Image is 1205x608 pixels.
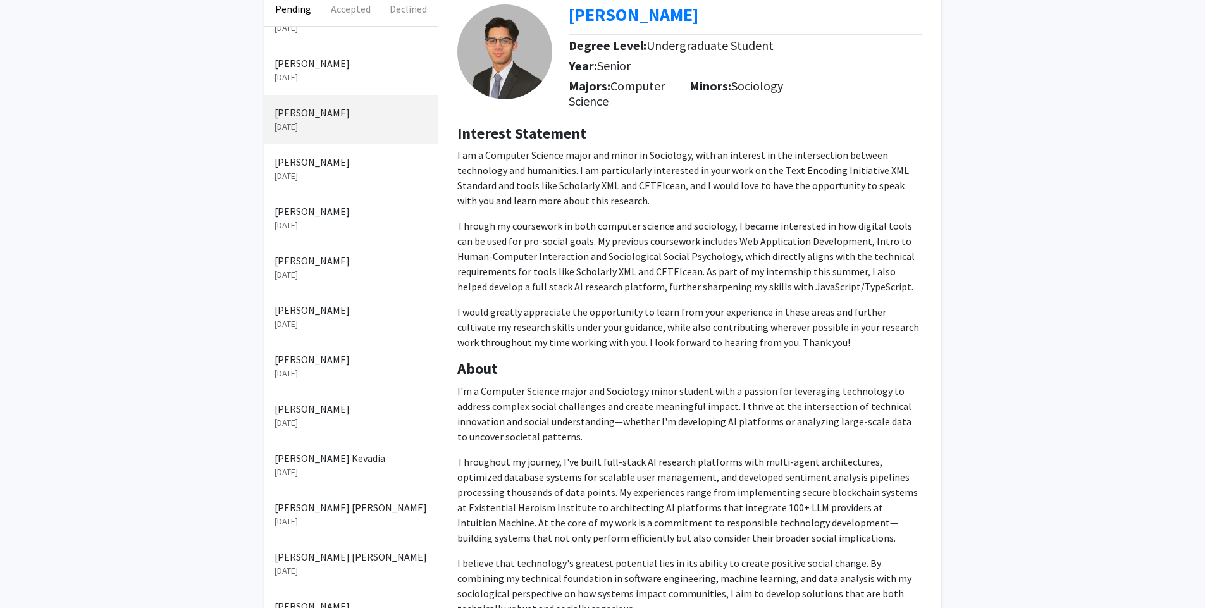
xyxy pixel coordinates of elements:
[275,22,428,35] p: [DATE]
[646,37,774,53] span: Undergraduate Student
[569,3,698,26] b: [PERSON_NAME]
[275,416,428,430] p: [DATE]
[569,3,698,26] a: Opens in a new tab
[569,78,665,109] span: Computer Science
[569,37,646,53] b: Degree Level:
[275,170,428,183] p: [DATE]
[457,454,922,545] p: Throughout my journey, I've built full-stack AI research platforms with multi-agent architectures...
[275,219,428,232] p: [DATE]
[275,105,428,120] p: [PERSON_NAME]
[275,268,428,282] p: [DATE]
[275,318,428,331] p: [DATE]
[275,450,428,466] p: [PERSON_NAME] Kevadia
[457,218,922,294] p: Through my coursework in both computer science and sociology, I became interested in how digital ...
[275,120,428,133] p: [DATE]
[689,78,731,94] b: Minors:
[275,367,428,380] p: [DATE]
[275,564,428,578] p: [DATE]
[457,4,552,99] img: Profile Picture
[457,147,922,208] p: I am a Computer Science major and minor in Sociology, with an interest in the intersection betwee...
[569,78,610,94] b: Majors:
[275,204,428,219] p: [PERSON_NAME]
[457,304,922,350] p: I would greatly appreciate the opportunity to learn from your experience in these areas and furth...
[275,56,428,71] p: [PERSON_NAME]
[275,253,428,268] p: [PERSON_NAME]
[275,500,428,515] p: [PERSON_NAME] [PERSON_NAME]
[731,78,783,94] span: Sociology
[275,466,428,479] p: [DATE]
[275,549,428,564] p: [PERSON_NAME] [PERSON_NAME]
[275,352,428,367] p: [PERSON_NAME]
[275,401,428,416] p: [PERSON_NAME]
[457,383,922,444] p: I'm a Computer Science major and Sociology minor student with a passion for leveraging technology...
[275,515,428,528] p: [DATE]
[457,123,586,143] b: Interest Statement
[569,58,597,73] b: Year:
[9,551,54,599] iframe: Chat
[457,359,498,378] b: About
[275,154,428,170] p: [PERSON_NAME]
[275,71,428,84] p: [DATE]
[275,302,428,318] p: [PERSON_NAME]
[597,58,631,73] span: Senior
